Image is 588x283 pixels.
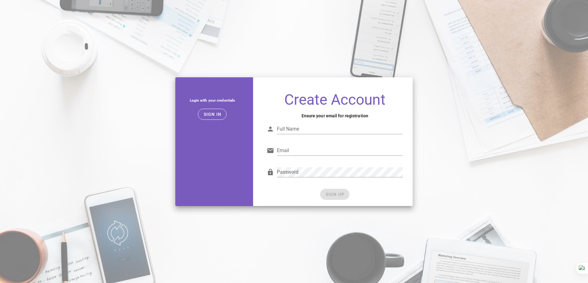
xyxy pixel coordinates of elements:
button: Sign in [198,109,227,120]
h1: Create Account [267,92,403,107]
iframe: Tidio Chat [556,243,585,272]
h5: Login with your credentials [180,97,245,104]
h4: Ensure your email for registration [267,112,403,119]
span: Sign in [203,112,221,117]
